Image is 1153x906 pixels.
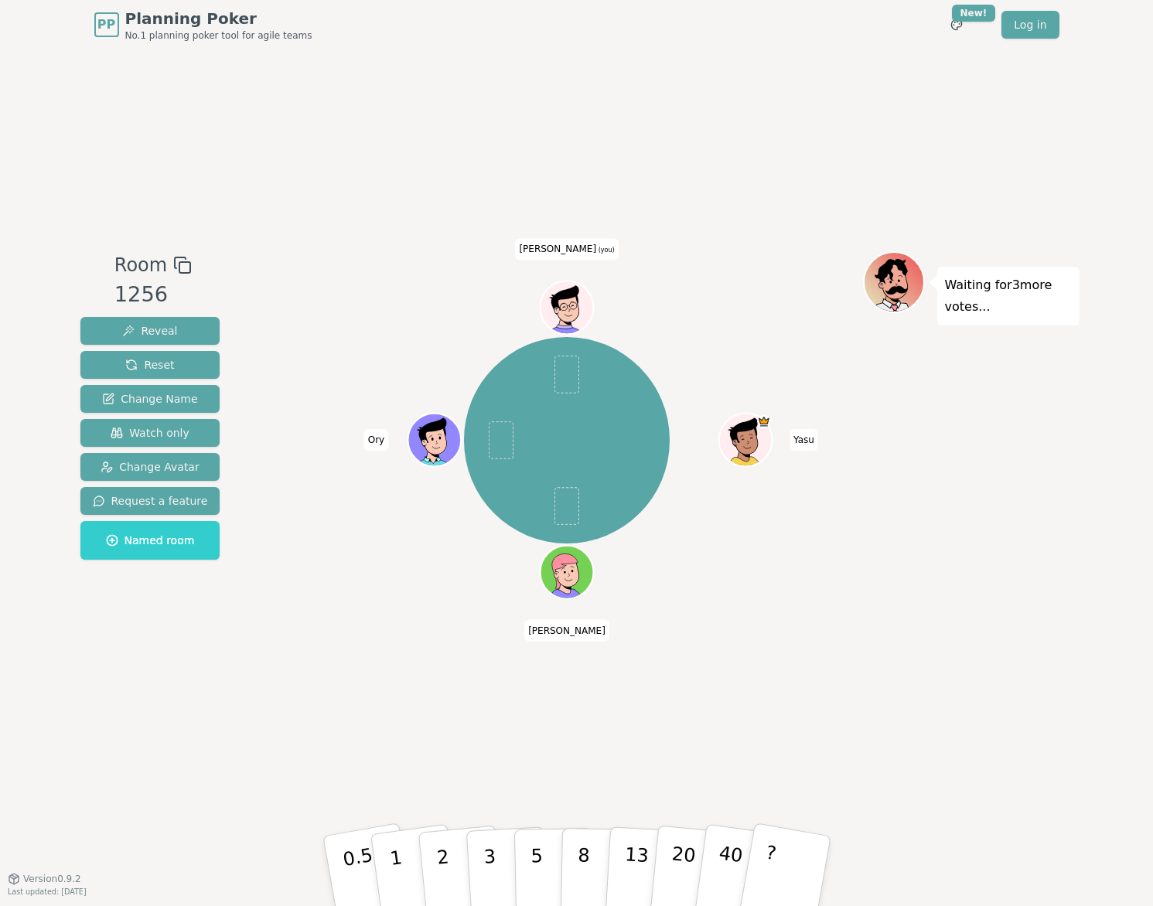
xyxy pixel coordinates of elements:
[8,873,81,885] button: Version0.9.2
[93,493,208,509] span: Request a feature
[101,459,200,475] span: Change Avatar
[1001,11,1059,39] a: Log in
[102,391,197,407] span: Change Name
[106,533,195,548] span: Named room
[122,323,177,339] span: Reveal
[790,429,818,451] span: Click to change your name
[757,415,770,428] span: Yasu is the host
[542,283,592,333] button: Click to change your avatar
[80,385,220,413] button: Change Name
[80,487,220,515] button: Request a feature
[8,887,87,896] span: Last updated: [DATE]
[952,5,996,22] div: New!
[80,521,220,560] button: Named room
[94,8,312,42] a: PPPlanning PokerNo.1 planning poker tool for agile teams
[125,357,174,373] span: Reset
[596,247,615,254] span: (you)
[515,239,618,261] span: Click to change your name
[364,429,388,451] span: Click to change your name
[80,317,220,345] button: Reveal
[125,8,312,29] span: Planning Poker
[114,251,167,279] span: Room
[80,453,220,481] button: Change Avatar
[943,11,970,39] button: New!
[80,351,220,379] button: Reset
[23,873,81,885] span: Version 0.9.2
[111,425,189,441] span: Watch only
[97,15,115,34] span: PP
[114,279,192,311] div: 1256
[125,29,312,42] span: No.1 planning poker tool for agile teams
[524,620,609,642] span: Click to change your name
[80,419,220,447] button: Watch only
[945,274,1072,318] p: Waiting for 3 more votes...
